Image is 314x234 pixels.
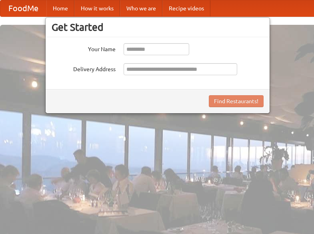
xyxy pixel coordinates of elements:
[162,0,210,16] a: Recipe videos
[46,0,74,16] a: Home
[74,0,120,16] a: How it works
[52,21,264,33] h3: Get Started
[52,43,116,53] label: Your Name
[209,95,264,107] button: Find Restaurants!
[0,0,46,16] a: FoodMe
[52,63,116,73] label: Delivery Address
[120,0,162,16] a: Who we are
